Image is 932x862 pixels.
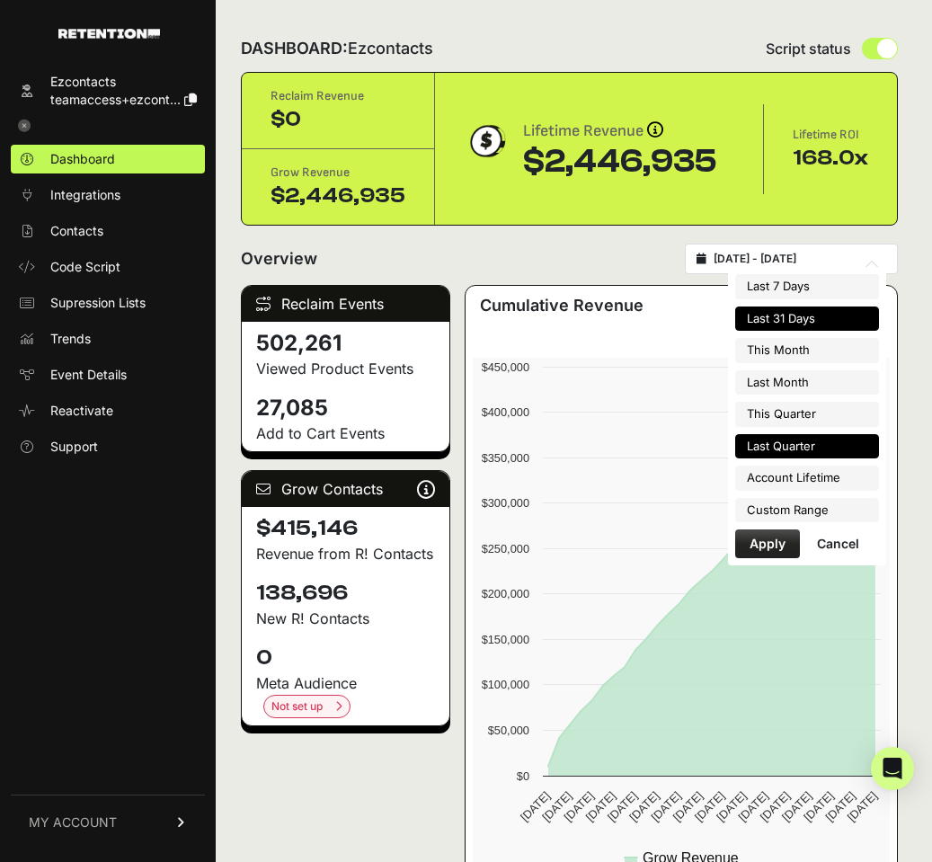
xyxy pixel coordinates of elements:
[482,678,529,691] text: $100,000
[735,338,879,363] li: This Month
[256,329,435,358] h4: 502,261
[348,39,433,58] span: Ezcontacts
[523,144,717,180] div: $2,446,935
[11,253,205,281] a: Code Script
[11,396,205,425] a: Reactivate
[823,789,858,824] text: [DATE]
[803,529,874,558] button: Cancel
[256,358,435,379] p: Viewed Product Events
[482,587,529,600] text: $200,000
[241,36,433,61] h2: DASHBOARD:
[50,330,91,348] span: Trends
[714,789,749,824] text: [DATE]
[256,422,435,444] p: Add to Cart Events
[11,181,205,209] a: Integrations
[482,496,529,510] text: $300,000
[605,789,640,824] text: [DATE]
[517,769,529,783] text: $0
[11,360,205,389] a: Event Details
[241,246,317,271] h2: Overview
[50,258,120,276] span: Code Script
[735,370,879,395] li: Last Month
[735,466,879,491] li: Account Lifetime
[58,29,160,39] img: Retention.com
[242,471,449,507] div: Grow Contacts
[480,293,644,318] h3: Cumulative Revenue
[482,542,529,555] text: $250,000
[793,126,868,144] div: Lifetime ROI
[256,514,435,543] h4: $415,146
[11,67,205,114] a: Ezcontacts teamaccess+ezcont...
[50,186,120,204] span: Integrations
[256,543,435,564] p: Revenue from R! Contacts
[271,87,405,105] div: Reclaim Revenue
[256,608,435,629] p: New R! Contacts
[518,789,553,824] text: [DATE]
[482,360,529,374] text: $450,000
[50,150,115,168] span: Dashboard
[735,402,879,427] li: This Quarter
[50,402,113,420] span: Reactivate
[561,789,596,824] text: [DATE]
[11,795,205,849] a: MY ACCOUNT
[583,789,618,824] text: [DATE]
[11,289,205,317] a: Supression Lists
[801,789,836,824] text: [DATE]
[539,789,574,824] text: [DATE]
[11,217,205,245] a: Contacts
[50,73,197,91] div: Ezcontacts
[11,324,205,353] a: Trends
[50,294,146,312] span: Supression Lists
[766,38,851,59] span: Script status
[871,747,914,790] div: Open Intercom Messenger
[271,164,405,182] div: Grow Revenue
[779,789,814,824] text: [DATE]
[692,789,727,824] text: [DATE]
[50,438,98,456] span: Support
[735,307,879,332] li: Last 31 Days
[256,394,435,422] h4: 27,085
[488,724,529,737] text: $50,000
[482,451,529,465] text: $350,000
[11,432,205,461] a: Support
[735,498,879,523] li: Custom Range
[256,644,435,672] h4: 0
[735,529,800,558] button: Apply
[11,145,205,173] a: Dashboard
[648,789,683,824] text: [DATE]
[29,813,117,831] span: MY ACCOUNT
[271,105,405,134] div: $0
[735,274,879,299] li: Last 7 Days
[735,789,770,824] text: [DATE]
[482,405,529,419] text: $400,000
[256,579,435,608] h4: 138,696
[50,366,127,384] span: Event Details
[670,789,706,824] text: [DATE]
[256,672,435,718] div: Meta Audience
[482,633,529,646] text: $150,000
[464,119,509,164] img: dollar-coin-05c43ed7efb7bc0c12610022525b4bbbb207c7efeef5aecc26f025e68dcafac9.png
[735,434,879,459] li: Last Quarter
[758,789,793,824] text: [DATE]
[523,119,717,144] div: Lifetime Revenue
[793,144,868,173] div: 168.0x
[271,182,405,210] div: $2,446,935
[626,789,661,824] text: [DATE]
[50,222,103,240] span: Contacts
[845,789,880,824] text: [DATE]
[242,286,449,322] div: Reclaim Events
[50,92,181,107] span: teamaccess+ezcont...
